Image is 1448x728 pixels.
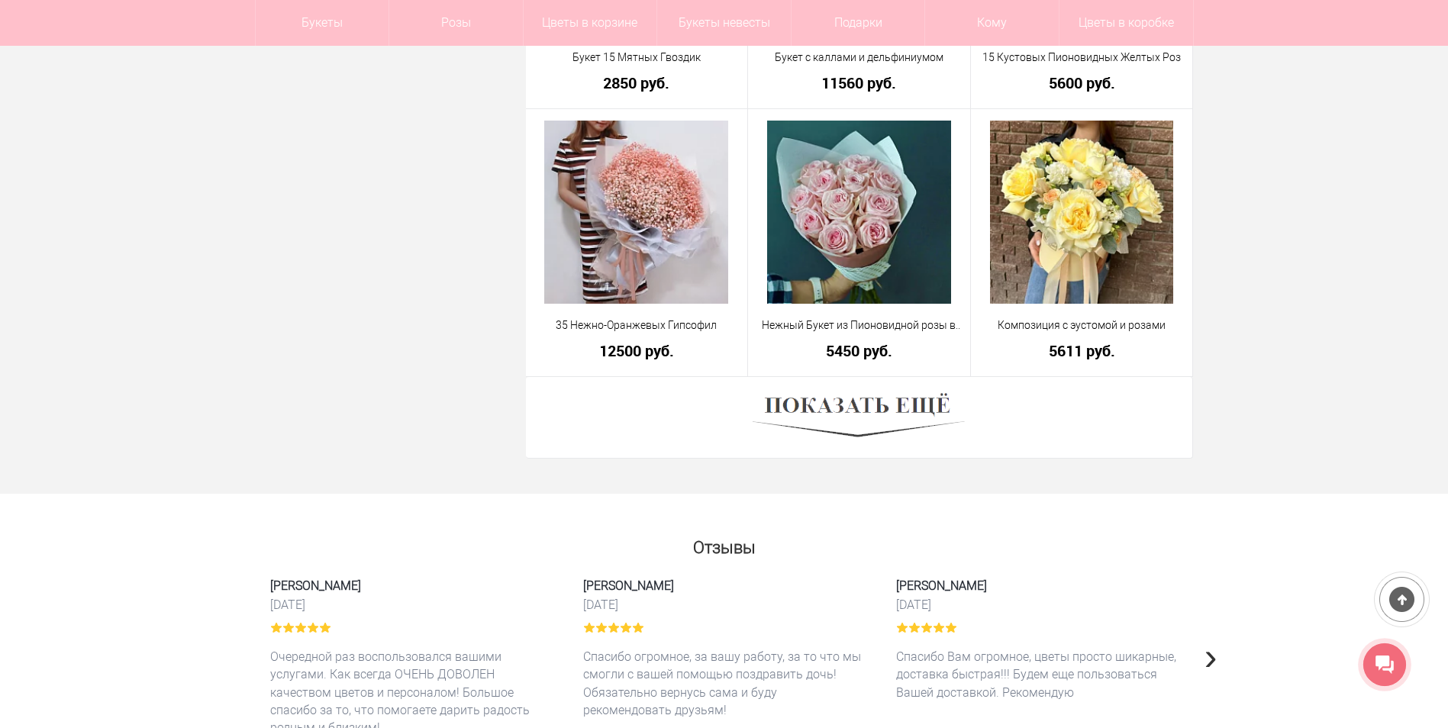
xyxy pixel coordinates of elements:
img: 35 Нежно-Оранжевых Гипсофил [544,121,728,304]
img: Композиция с эустомой и розами [990,121,1173,304]
a: 11560 руб. [758,75,960,91]
time: [DATE] [270,597,553,613]
span: [PERSON_NAME] [896,577,1179,594]
a: 5450 руб. [758,343,960,359]
p: Спасибо Вам огромное, цветы просто шикарные, доставка быстрая!!! Будем еще пользоваться Вашей дос... [896,648,1179,701]
p: Спасибо огромное, за вашу работу, за то что мы смогли с вашей помощью поздравить дочь! Обязательн... [583,648,866,719]
h2: Отзывы [255,531,1194,557]
a: 2850 руб. [536,75,738,91]
time: [DATE] [896,597,1179,613]
a: Букет 15 Мятных Гвоздик [536,50,738,66]
img: Показать ещё [753,388,965,446]
time: [DATE] [583,597,866,613]
a: Показать ещё [753,411,965,423]
a: 5611 руб. [981,343,1183,359]
a: Нежный Букет из Пионовидной розы в упаковке [758,317,960,333]
a: 35 Нежно-Оранжевых Гипсофил [536,317,738,333]
img: Нежный Букет из Пионовидной розы в упаковке [767,121,951,304]
a: 12500 руб. [536,343,738,359]
span: [PERSON_NAME] [583,577,866,594]
a: Композиция с эустомой и розами [981,317,1183,333]
span: Next [1205,634,1217,678]
a: Букет с каллами и дельфиниумом [758,50,960,66]
span: [PERSON_NAME] [270,577,553,594]
a: 15 Кустовых Пионовидных Желтых Роз [981,50,1183,66]
a: 5600 руб. [981,75,1183,91]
